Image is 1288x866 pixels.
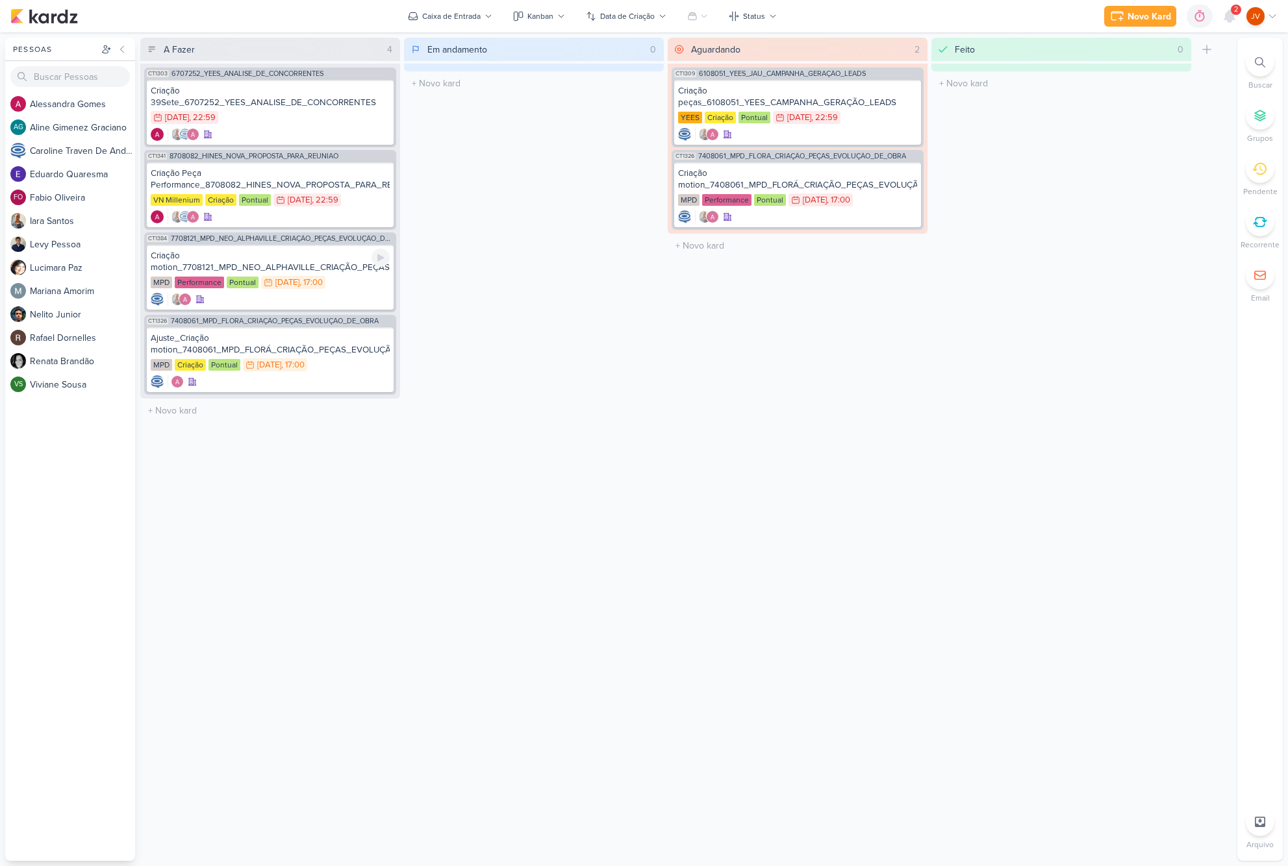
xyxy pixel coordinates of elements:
[171,293,184,306] img: Iara Santos
[151,85,390,108] div: Criação 39Sete_6707252_YEES_ANALISE_DE_CONCORRENTES
[695,128,719,141] div: Colaboradores: Iara Santos, Alessandra Gomes
[147,317,168,325] span: CT1326
[14,194,23,201] p: FO
[10,377,26,392] div: Viviane Sousa
[151,375,164,388] img: Caroline Traven De Andrade
[179,128,192,141] img: Caroline Traven De Andrade
[171,210,184,223] img: Iara Santos
[30,331,135,345] div: R a f a e l D o r n e l l e s
[10,330,26,345] img: Rafael Dornelles
[171,235,394,242] span: 7708121_MPD_NEO_ALPHAVILLE_CRIAÇÃO_PEÇAS_EVOLUÇÃO_DE_OBRA
[257,361,281,369] div: [DATE]
[30,378,135,391] div: V i v i a n e S o u s a
[30,214,135,228] div: I a r a S a n t o s
[151,194,203,206] div: VN Millenium
[30,97,135,111] div: A l e s s a n d r a G o m e s
[151,293,164,306] img: Caroline Traven De Andrade
[30,121,135,134] div: A l i n e G i m e n e z G r a c i a n o
[670,236,925,255] input: + Novo kard
[787,114,811,122] div: [DATE]
[14,381,23,388] p: VS
[171,375,184,388] img: Alessandra Gomes
[10,260,26,275] img: Lucimara Paz
[151,210,164,223] div: Criador(a): Alessandra Gomes
[30,354,135,368] div: R e n a t a B r a n d ã o
[151,277,172,288] div: MPD
[1243,186,1278,197] p: Pendente
[706,128,719,141] img: Alessandra Gomes
[803,196,827,204] div: [DATE]
[30,191,135,204] div: F a b i o O l i v e i r a
[151,293,164,306] div: Criador(a): Caroline Traven De Andrade
[678,112,702,123] div: YEES
[702,194,751,206] div: Performance
[698,153,906,160] span: 7408061_MPD_FLORÁ_CRIAÇÃO_PEÇAS_EVOLUÇÃO_DE_OBRA
[699,70,866,77] span: 6108051_YEES_JAÚ_CAMPANHA_GERAÇÃO_LEADS
[30,308,135,321] div: N e l i t o J u n i o r
[698,210,711,223] img: Iara Santos
[151,128,164,141] div: Criador(a): Alessandra Gomes
[10,166,26,182] img: Eduardo Quaresma
[1241,239,1280,251] p: Recorrente
[1251,292,1270,304] p: Email
[674,70,696,77] span: CT1309
[645,43,661,56] div: 0
[10,8,78,24] img: kardz.app
[227,277,259,288] div: Pontual
[695,210,719,223] div: Colaboradores: Iara Santos, Alessandra Gomes
[30,238,135,251] div: L e v y P e s s o a
[1248,79,1272,91] p: Buscar
[10,96,26,112] img: Alessandra Gomes
[186,210,199,223] img: Alessandra Gomes
[168,375,184,388] div: Colaboradores: Alessandra Gomes
[239,194,271,206] div: Pontual
[179,210,192,223] img: Caroline Traven De Andrade
[151,210,164,223] img: Alessandra Gomes
[10,213,26,229] img: Iara Santos
[151,332,390,356] div: Ajuste_Criação motion_7408061_MPD_FLORÁ_CRIAÇÃO_PEÇAS_EVOLUÇÃO_DE_OBRA_v2
[189,114,216,122] div: , 22:59
[678,128,691,141] img: Caroline Traven De Andrade
[168,293,192,306] div: Colaboradores: Iara Santos, Alessandra Gomes
[1234,5,1238,15] span: 2
[208,359,240,371] div: Pontual
[705,112,736,123] div: Criação
[678,128,691,141] div: Criador(a): Caroline Traven De Andrade
[288,196,312,204] div: [DATE]
[1246,7,1265,25] div: Joney Viana
[151,128,164,141] img: Alessandra Gomes
[1237,48,1283,91] li: Ctrl + F
[14,124,23,131] p: AG
[171,128,184,141] img: Iara Santos
[10,236,26,252] img: Levy Pessoa
[151,167,390,191] div: Criação Peça Performance_8708082_HINES_NOVA_PROPOSTA_PARA_REUNIAO
[170,153,338,160] span: 8708082_HINES_NOVA_PROPOSTA_PARA_REUNIAO
[168,128,199,141] div: Colaboradores: Iara Santos, Caroline Traven De Andrade, Alessandra Gomes
[909,43,925,56] div: 2
[674,153,696,160] span: CT1326
[1247,132,1273,144] p: Grupos
[30,144,135,158] div: C a r o l i n e T r a v e n D e A n d r a d e
[10,66,130,87] input: Buscar Pessoas
[754,194,786,206] div: Pontual
[171,70,323,77] span: 6707252_YEES_ANALISE_DE_CONCORRENTES
[1104,6,1176,27] button: Novo Kard
[811,114,838,122] div: , 22:59
[382,43,398,56] div: 4
[10,306,26,322] img: Nelito Junior
[147,235,168,242] span: CT1384
[175,277,224,288] div: Performance
[171,317,379,325] span: 7408061_MPD_FLORÁ_CRIAÇÃO_PEÇAS_EVOLUÇÃO_DE_OBRA
[1172,43,1189,56] div: 0
[678,210,691,223] img: Caroline Traven De Andrade
[151,359,172,371] div: MPD
[30,284,135,298] div: M a r i a n a A m o r i m
[678,194,700,206] div: MPD
[147,70,169,77] span: CT1303
[275,278,299,287] div: [DATE]
[143,401,398,420] input: + Novo kard
[10,43,99,55] div: Pessoas
[678,167,917,191] div: Criação motion_7408061_MPD_FLORÁ_CRIAÇÃO_PEÇAS_EVOLUÇÃO_DE_OBRA
[151,250,390,273] div: Criação motion_7708121_MPD_NEO_ALPHAVILLE_CRIAÇÃO_PEÇAS_EVOLUÇÃO_DE_OBRA
[10,283,26,299] img: Mariana Amorim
